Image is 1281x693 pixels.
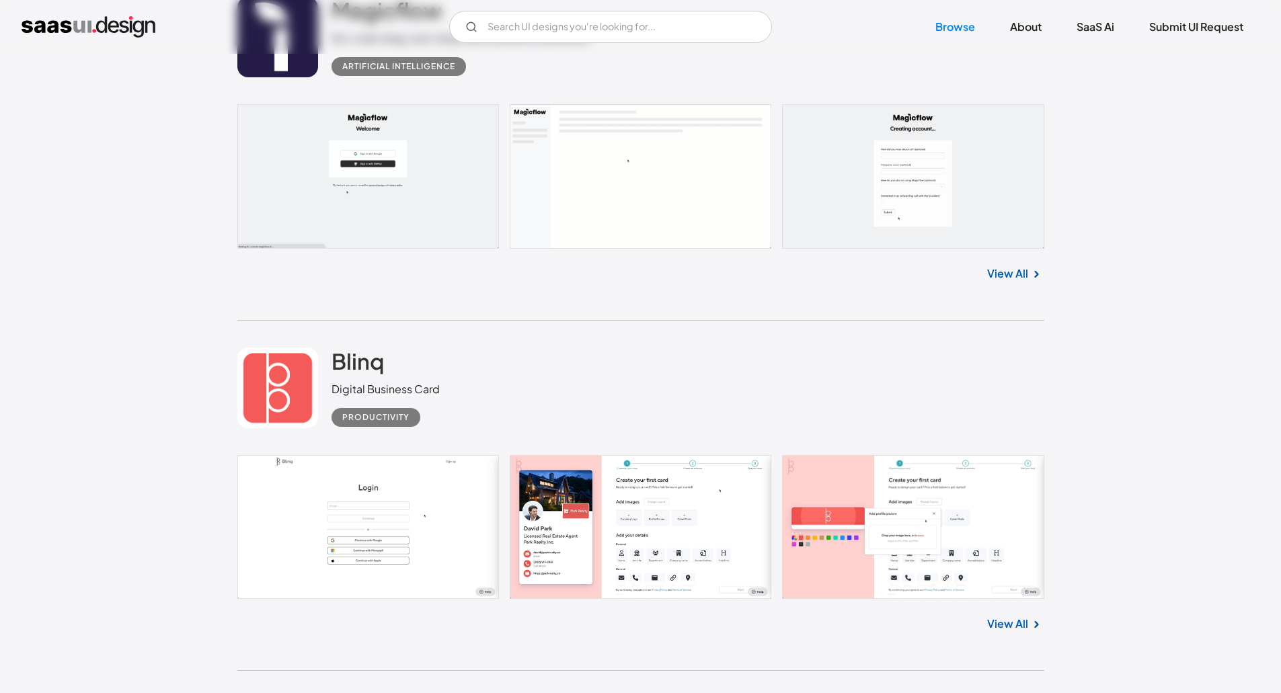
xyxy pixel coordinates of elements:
a: Browse [919,12,991,42]
a: SaaS Ai [1060,12,1130,42]
div: Digital Business Card [332,381,440,397]
h2: Blinq [332,348,384,374]
a: Submit UI Request [1133,12,1259,42]
a: View All [987,616,1028,632]
a: View All [987,266,1028,282]
form: Email Form [449,11,772,43]
div: Productivity [342,409,410,425]
a: Blinq [332,348,384,381]
div: Artificial Intelligence [342,58,455,75]
a: About [994,12,1058,42]
a: home [22,16,155,38]
input: Search UI designs you're looking for... [449,11,772,43]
